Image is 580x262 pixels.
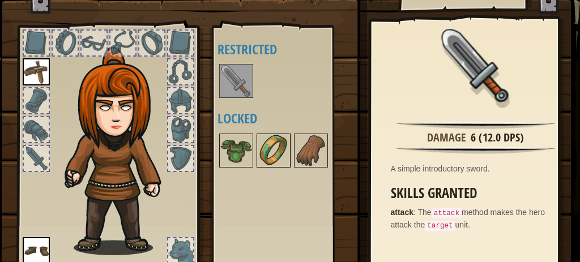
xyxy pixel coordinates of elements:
[439,29,513,102] img: portrait.png
[220,65,252,97] img: portrait.png
[217,42,361,57] h4: Restricted
[396,147,555,154] img: hr.png
[413,208,418,217] span: :
[396,122,555,129] img: hr.png
[391,163,566,174] div: A simple introductory sword.
[391,208,413,217] strong: attack
[471,130,524,146] div: 6 (12.0 DPS)
[425,221,455,231] code: target
[258,135,289,166] img: portrait.png
[59,47,181,255] img: hair_f2.png
[391,208,545,229] span: The method makes the hero attack the unit.
[432,208,462,218] code: attack
[427,130,466,146] div: Damage
[217,111,361,126] h4: Locked
[295,135,327,166] img: portrait.png
[391,186,566,201] h3: Skills Granted
[220,135,252,166] img: portrait.png
[23,58,50,85] img: portrait.png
